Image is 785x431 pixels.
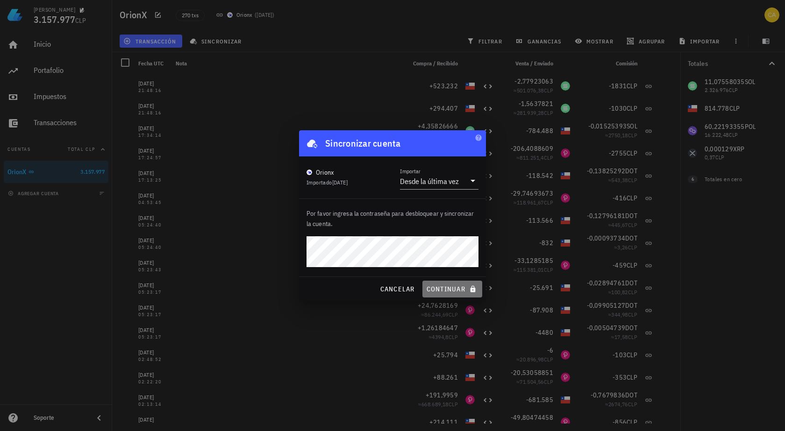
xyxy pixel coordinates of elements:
span: Importado [307,179,348,186]
div: Sincronizar cuenta [325,136,401,151]
button: continuar [422,281,482,297]
span: continuar [426,285,478,293]
div: ImportarDesde la última vez [400,173,478,189]
span: [DATE] [332,179,348,186]
button: cancelar [376,281,418,297]
div: Desde la última vez [400,177,459,186]
img: orionx [307,170,312,175]
label: Importar [400,168,421,175]
div: Orionx [316,168,334,177]
span: cancelar [379,285,414,293]
p: Por favor ingresa la contraseña para desbloquear y sincronizar la cuenta. [307,208,478,229]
